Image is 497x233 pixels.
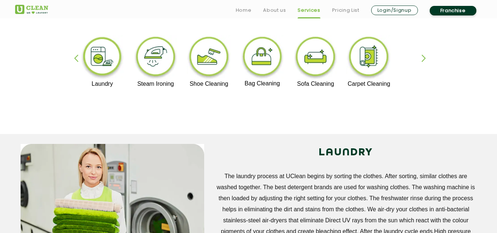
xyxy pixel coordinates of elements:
[187,81,232,87] p: Shoe Cleaning
[240,35,285,80] img: bag_cleaning_11zon.webp
[332,6,359,15] a: Pricing List
[240,80,285,87] p: Bag Cleaning
[80,81,125,87] p: Laundry
[133,35,178,81] img: steam_ironing_11zon.webp
[293,81,338,87] p: Sofa Cleaning
[430,6,476,15] a: Franchise
[263,6,286,15] a: About us
[293,35,338,81] img: sofa_cleaning_11zon.webp
[133,81,178,87] p: Steam Ironing
[80,35,125,81] img: laundry_cleaning_11zon.webp
[346,35,391,81] img: carpet_cleaning_11zon.webp
[236,6,252,15] a: Home
[215,144,477,162] h2: LAUNDRY
[371,6,418,15] a: Login/Signup
[187,35,232,81] img: shoe_cleaning_11zon.webp
[298,6,320,15] a: Services
[15,5,48,14] img: UClean Laundry and Dry Cleaning
[346,81,391,87] p: Carpet Cleaning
